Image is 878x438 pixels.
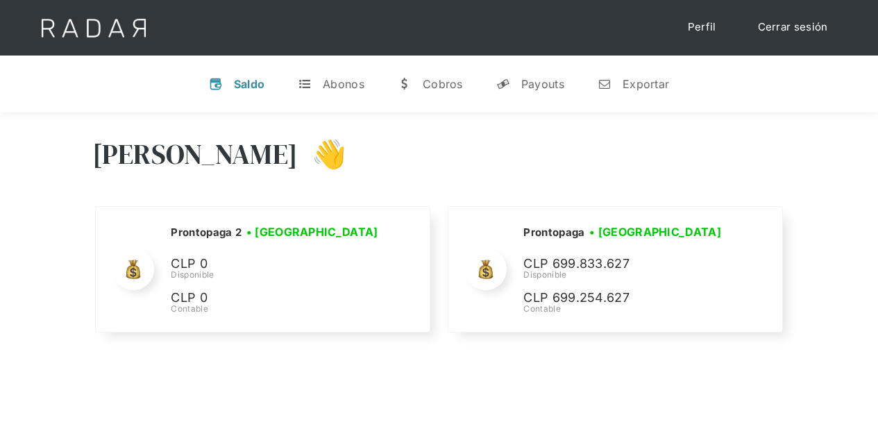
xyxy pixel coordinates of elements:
div: Disponible [523,269,732,281]
h3: [PERSON_NAME] [92,137,298,171]
p: CLP 0 [171,288,379,308]
h3: • [GEOGRAPHIC_DATA] [589,224,721,240]
div: n [598,77,611,91]
div: Payouts [521,77,564,91]
div: Cobros [423,77,463,91]
div: v [209,77,223,91]
p: CLP 0 [171,254,379,274]
div: Exportar [623,77,669,91]
h2: Prontopaga [523,226,584,239]
p: CLP 699.254.627 [523,288,732,308]
div: y [496,77,510,91]
h3: 👋 [298,137,346,171]
div: w [398,77,412,91]
h2: Prontopaga 2 [171,226,242,239]
div: Contable [523,303,732,315]
div: Saldo [234,77,265,91]
h3: • [GEOGRAPHIC_DATA] [246,224,378,240]
a: Perfil [674,14,730,41]
div: t [298,77,312,91]
a: Cerrar sesión [744,14,842,41]
div: Contable [171,303,382,315]
div: Disponible [171,269,382,281]
p: CLP 699.833.627 [523,254,732,274]
div: Abonos [323,77,364,91]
